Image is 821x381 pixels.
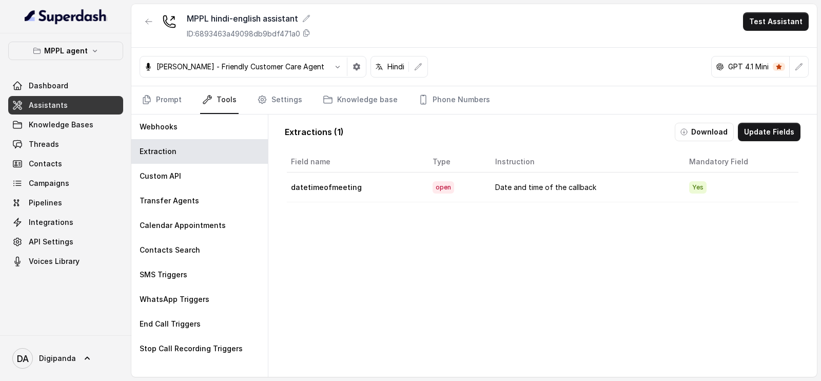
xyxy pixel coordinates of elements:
[39,353,76,364] span: Digipanda
[140,86,184,114] a: Prompt
[140,196,199,206] p: Transfer Agents
[285,126,344,138] p: Extractions ( 1 )
[29,120,93,130] span: Knowledge Bases
[321,86,400,114] a: Knowledge base
[743,12,809,31] button: Test Assistant
[140,122,178,132] p: Webhooks
[29,217,73,227] span: Integrations
[8,116,123,134] a: Knowledge Bases
[200,86,239,114] a: Tools
[29,178,69,188] span: Campaigns
[29,198,62,208] span: Pipelines
[255,86,304,114] a: Settings
[416,86,492,114] a: Phone Numbers
[140,294,209,304] p: WhatsApp Triggers
[8,155,123,173] a: Contacts
[140,86,809,114] nav: Tabs
[140,270,187,280] p: SMS Triggers
[8,174,123,193] a: Campaigns
[8,344,123,373] a: Digipanda
[387,62,404,72] p: Hindi
[187,29,300,39] p: ID: 6893463a49098db9bdf471a0
[29,256,80,266] span: Voices Library
[140,245,200,255] p: Contacts Search
[681,151,798,173] th: Mandatory Field
[29,139,59,149] span: Threads
[140,220,226,231] p: Calendar Appointments
[716,63,724,71] svg: openai logo
[44,45,88,57] p: MPPL agent
[29,159,62,169] span: Contacts
[140,171,181,181] p: Custom API
[140,146,177,157] p: Extraction
[29,237,73,247] span: API Settings
[287,151,424,173] th: Field name
[8,233,123,251] a: API Settings
[8,213,123,232] a: Integrations
[29,81,68,91] span: Dashboard
[157,62,324,72] p: [PERSON_NAME] - Friendly Customer Care Agent
[689,181,707,194] span: Yes
[8,194,123,212] a: Pipelines
[8,135,123,154] a: Threads
[25,8,107,25] img: light.svg
[487,151,681,173] th: Instruction
[140,344,243,354] p: Stop Call Recording Triggers
[17,353,29,364] text: DA
[433,181,454,194] span: open
[738,123,800,141] button: Update Fields
[675,123,734,141] button: Download
[8,77,123,95] a: Dashboard
[187,12,310,25] div: MPPL hindi-english assistant
[8,42,123,60] button: MPPL agent
[140,319,201,329] p: End Call Triggers
[728,62,769,72] p: GPT 4.1 Mini
[29,100,68,110] span: Assistants
[424,151,487,173] th: Type
[8,252,123,271] a: Voices Library
[487,173,681,202] td: Date and time of the callback
[8,96,123,115] a: Assistants
[287,173,424,202] td: datetimeofmeeting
